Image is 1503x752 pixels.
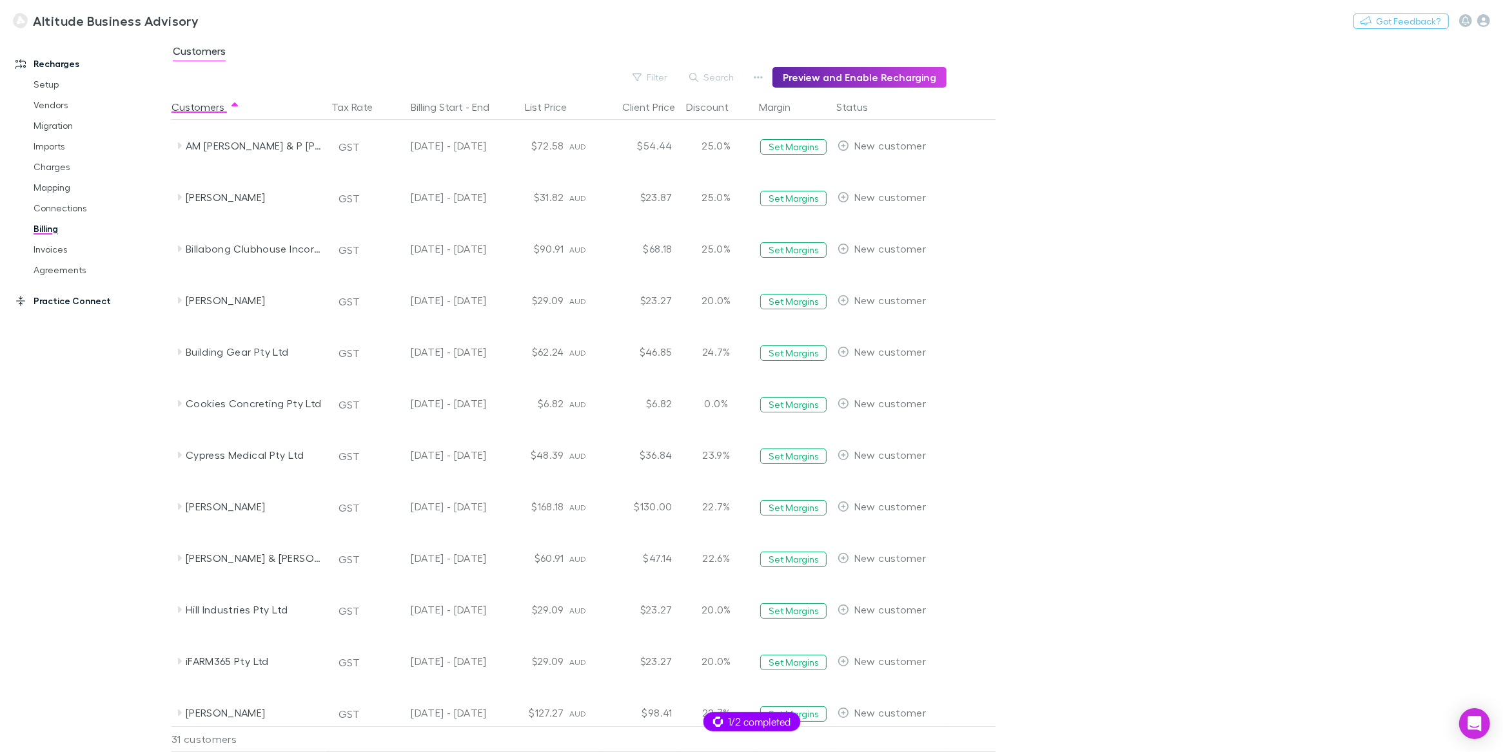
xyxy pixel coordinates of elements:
[854,397,926,409] span: New customer
[600,584,678,635] div: $23.27
[411,94,505,120] button: Billing Start - End
[381,275,487,326] div: [DATE] - [DATE]
[21,74,169,95] a: Setup
[381,171,487,223] div: [DATE] - [DATE]
[186,120,322,171] div: AM [PERSON_NAME] & P [PERSON_NAME]
[492,326,569,378] div: $62.24
[600,275,678,326] div: $23.27
[678,120,755,171] div: 25.0%
[5,5,206,36] a: Altitude Business Advisory
[569,451,587,461] span: AUD
[569,348,587,358] span: AUD
[333,394,366,415] button: GST
[172,584,1002,635] div: Hill Industries Pty LtdGST[DATE] - [DATE]$29.09AUD$23.2720.0%Set MarginsNew customer
[333,704,366,724] button: GST
[333,652,366,673] button: GST
[172,94,240,120] button: Customers
[600,223,678,275] div: $68.18
[760,294,827,309] button: Set Margins
[333,240,366,260] button: GST
[678,584,755,635] div: 20.0%
[760,448,827,464] button: Set Margins
[622,94,691,120] button: Client Price
[759,94,806,120] button: Margin
[678,223,755,275] div: 25.0%
[760,603,827,619] button: Set Margins
[569,142,587,151] span: AUD
[600,171,678,223] div: $23.87
[772,67,947,88] button: Preview and Enable Recharging
[172,171,1002,223] div: [PERSON_NAME]GST[DATE] - [DATE]$31.82AUD$23.8725.0%Set MarginsNew customer
[760,139,827,155] button: Set Margins
[678,429,755,481] div: 23.9%
[381,326,487,378] div: [DATE] - [DATE]
[492,481,569,532] div: $168.18
[569,400,587,409] span: AUD
[678,687,755,738] div: 22.7%
[21,239,169,260] a: Invoices
[21,115,169,136] a: Migration
[381,532,487,584] div: [DATE] - [DATE]
[569,296,587,306] span: AUD
[569,606,587,615] span: AUD
[600,635,678,687] div: $23.27
[760,242,827,258] button: Set Margins
[173,44,226,61] span: Customers
[3,53,169,74] a: Recharges
[854,448,926,461] span: New customer
[186,584,322,635] div: Hill Industries Pty Ltd
[492,171,569,223] div: $31.82
[600,326,678,378] div: $46.85
[172,687,1002,738] div: [PERSON_NAME]GST[DATE] - [DATE]$127.27AUD$98.4122.7%Set MarginsNew customer
[854,242,926,255] span: New customer
[492,275,569,326] div: $29.09
[678,171,755,223] div: 25.0%
[492,429,569,481] div: $48.39
[381,687,487,738] div: [DATE] - [DATE]
[333,549,366,570] button: GST
[678,481,755,532] div: 22.7%
[854,552,926,564] span: New customer
[331,94,388,120] button: Tax Rate
[21,218,169,239] a: Billing
[333,497,366,518] button: GST
[626,70,675,85] button: Filter
[492,687,569,738] div: $127.27
[186,223,322,275] div: Billabong Clubhouse Incorporated
[186,171,322,223] div: [PERSON_NAME]
[33,13,199,28] h3: Altitude Business Advisory
[600,532,678,584] div: $47.14
[381,120,487,171] div: [DATE] - [DATE]
[678,275,755,326] div: 20.0%
[569,554,587,564] span: AUD
[492,378,569,429] div: $6.82
[492,635,569,687] div: $29.09
[678,326,755,378] div: 24.7%
[172,635,1002,687] div: iFARM365 Pty LtdGST[DATE] - [DATE]$29.09AUD$23.2720.0%Set MarginsNew customer
[600,481,678,532] div: $130.00
[172,223,1002,275] div: Billabong Clubhouse IncorporatedGST[DATE] - [DATE]$90.91AUD$68.1825.0%Set MarginsNew customer
[21,136,169,157] a: Imports
[854,294,926,306] span: New customer
[3,291,169,311] a: Practice Connect
[333,601,366,621] button: GST
[683,70,742,85] button: Search
[569,709,587,718] span: AUD
[381,429,487,481] div: [DATE] - [DATE]
[186,275,322,326] div: [PERSON_NAME]
[760,397,827,412] button: Set Margins
[492,532,569,584] div: $60.91
[381,481,487,532] div: [DATE] - [DATE]
[569,245,587,255] span: AUD
[600,687,678,738] div: $98.41
[836,94,883,120] button: Status
[854,603,926,615] span: New customer
[854,345,926,358] span: New customer
[172,326,1002,378] div: Building Gear Pty LtdGST[DATE] - [DATE]$62.24AUD$46.8524.7%Set MarginsNew customer
[760,552,827,567] button: Set Margins
[492,584,569,635] div: $29.09
[172,532,1002,584] div: [PERSON_NAME] & [PERSON_NAME]GST[DATE] - [DATE]$60.91AUD$47.1422.6%Set MarginsNew customer
[854,706,926,718] span: New customer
